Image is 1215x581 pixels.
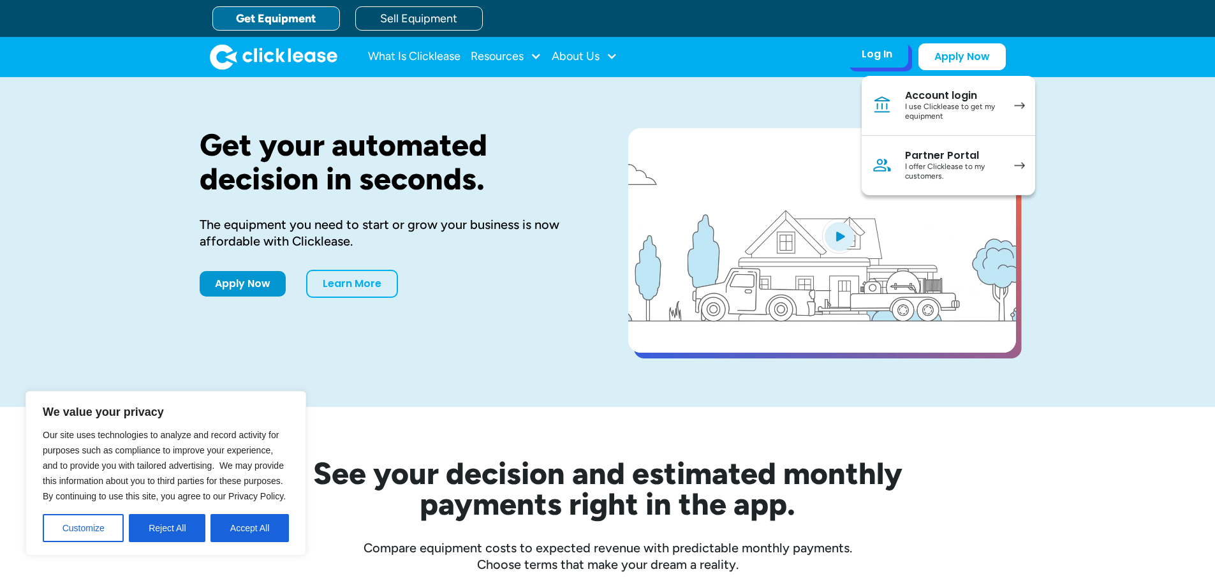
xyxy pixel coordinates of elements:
[862,136,1035,195] a: Partner PortalI offer Clicklease to my customers.
[905,149,1001,162] div: Partner Portal
[905,89,1001,102] div: Account login
[862,48,892,61] div: Log In
[872,155,892,175] img: Person icon
[1014,102,1025,109] img: arrow
[129,514,205,542] button: Reject All
[368,44,460,70] a: What Is Clicklease
[200,540,1016,573] div: Compare equipment costs to expected revenue with predictable monthly payments. Choose terms that ...
[872,95,892,115] img: Bank icon
[905,102,1001,122] div: I use Clicklease to get my equipment
[43,404,289,420] p: We value your privacy
[251,458,965,519] h2: See your decision and estimated monthly payments right in the app.
[210,44,337,70] a: home
[43,430,286,501] span: Our site uses technologies to analyze and record activity for purposes such as compliance to impr...
[43,514,124,542] button: Customize
[918,43,1006,70] a: Apply Now
[1014,162,1025,169] img: arrow
[212,6,340,31] a: Get Equipment
[26,391,306,555] div: We value your privacy
[200,128,587,196] h1: Get your automated decision in seconds.
[210,44,337,70] img: Clicklease logo
[200,271,286,297] a: Apply Now
[306,270,398,298] a: Learn More
[822,218,857,254] img: Blue play button logo on a light blue circular background
[355,6,483,31] a: Sell Equipment
[905,162,1001,182] div: I offer Clicklease to my customers.
[862,76,1035,195] nav: Log In
[628,128,1016,353] a: open lightbox
[471,44,541,70] div: Resources
[210,514,289,542] button: Accept All
[200,216,587,249] div: The equipment you need to start or grow your business is now affordable with Clicklease.
[862,76,1035,136] a: Account loginI use Clicklease to get my equipment
[552,44,617,70] div: About Us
